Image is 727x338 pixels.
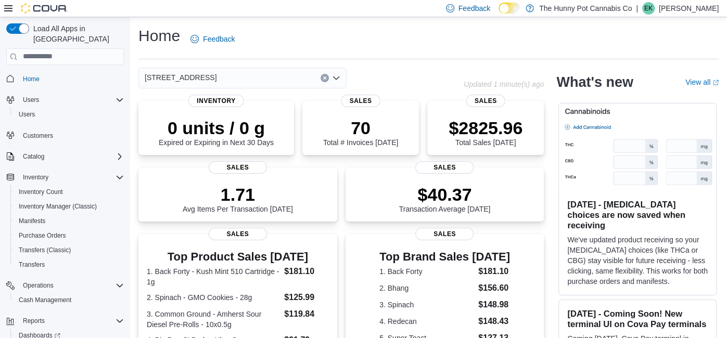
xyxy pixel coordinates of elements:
h1: Home [138,25,180,46]
button: Users [10,107,128,122]
span: Reports [23,317,45,325]
h3: [DATE] - Coming Soon! New terminal UI on Cova Pay terminals [567,308,708,329]
a: Transfers [15,258,49,271]
span: Operations [23,281,54,290]
button: Users [2,93,128,107]
button: Catalog [19,150,48,163]
a: Inventory Count [15,186,67,198]
button: Purchase Orders [10,228,128,243]
span: Sales [341,95,380,107]
span: Sales [209,228,267,240]
span: Purchase Orders [19,231,66,240]
span: Inventory [23,173,48,181]
span: Users [19,110,35,119]
div: Total # Invoices [DATE] [323,118,398,147]
dd: $156.60 [478,282,510,294]
span: Sales [415,161,474,174]
a: Feedback [186,29,239,49]
p: $40.37 [399,184,491,205]
span: Users [23,96,39,104]
input: Dark Mode [499,3,520,14]
p: 1.71 [183,184,293,205]
span: Inventory [19,171,124,184]
p: $2825.96 [449,118,522,138]
button: Users [19,94,43,106]
dt: 2. Spinach - GMO Cookies - 28g [147,292,280,303]
span: Users [19,94,124,106]
span: Users [15,108,124,121]
p: | [636,2,638,15]
a: Inventory Manager (Classic) [15,200,101,213]
span: Sales [209,161,267,174]
a: Manifests [15,215,49,227]
span: Home [19,72,124,85]
div: Elizabeth Kettlehut [642,2,655,15]
p: The Hunny Pot Cannabis Co [539,2,632,15]
h2: What's new [556,74,633,90]
button: Reports [2,314,128,328]
button: Transfers [10,257,128,272]
span: Inventory Manager (Classic) [19,202,97,211]
h3: [DATE] - [MEDICAL_DATA] choices are now saved when receiving [567,199,708,230]
span: Load All Apps in [GEOGRAPHIC_DATA] [29,23,124,44]
div: Total Sales [DATE] [449,118,522,147]
dt: 4. Redecan [379,316,474,327]
span: Transfers (Classic) [19,246,71,254]
span: Feedback [458,3,490,14]
span: Cash Management [15,294,124,306]
div: Expired or Expiring in Next 30 Days [159,118,274,147]
dd: $148.98 [478,298,510,311]
span: Inventory Count [19,188,63,196]
button: Operations [2,278,128,293]
div: Avg Items Per Transaction [DATE] [183,184,293,213]
button: Open list of options [332,74,340,82]
h3: Top Product Sales [DATE] [147,251,329,263]
span: Manifests [19,217,45,225]
a: Customers [19,129,57,142]
dt: 2. Bhang [379,283,474,293]
span: Transfers [15,258,124,271]
p: 0 units / 0 g [159,118,274,138]
p: Updated 1 minute(s) ago [464,80,544,88]
span: Reports [19,315,124,327]
img: Cova [21,3,68,14]
button: Inventory Manager (Classic) [10,199,128,214]
span: Inventory Manager (Classic) [15,200,124,213]
a: Purchase Orders [15,229,70,242]
button: Inventory Count [10,185,128,199]
dt: 3. Spinach [379,300,474,310]
a: Home [19,73,44,85]
dd: $125.99 [284,291,328,304]
button: Cash Management [10,293,128,307]
dd: $119.84 [284,308,328,320]
span: Purchase Orders [15,229,124,242]
span: Home [23,75,40,83]
button: Manifests [10,214,128,228]
div: Transaction Average [DATE] [399,184,491,213]
p: We've updated product receiving so your [MEDICAL_DATA] choices (like THCa or CBG) stay visible fo... [567,235,708,287]
span: Inventory [188,95,244,107]
span: Customers [23,132,53,140]
p: 70 [323,118,398,138]
span: [STREET_ADDRESS] [145,71,216,84]
button: Clear input [321,74,329,82]
dt: 3. Common Ground - Amherst Sour Diesel Pre-Rolls - 10x0.5g [147,309,280,330]
button: Transfers (Classic) [10,243,128,257]
button: Customers [2,128,128,143]
dt: 1. Back Forty [379,266,474,277]
p: [PERSON_NAME] [659,2,719,15]
span: Manifests [15,215,124,227]
span: Transfers (Classic) [15,244,124,256]
span: Customers [19,129,124,142]
button: Reports [19,315,49,327]
span: Operations [19,279,124,292]
span: Cash Management [19,296,71,304]
span: Sales [466,95,505,107]
a: View allExternal link [685,78,719,86]
button: Inventory [19,171,53,184]
dd: $181.10 [478,265,510,278]
span: Feedback [203,34,235,44]
span: EK [644,2,653,15]
a: Cash Management [15,294,75,306]
button: Operations [19,279,58,292]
